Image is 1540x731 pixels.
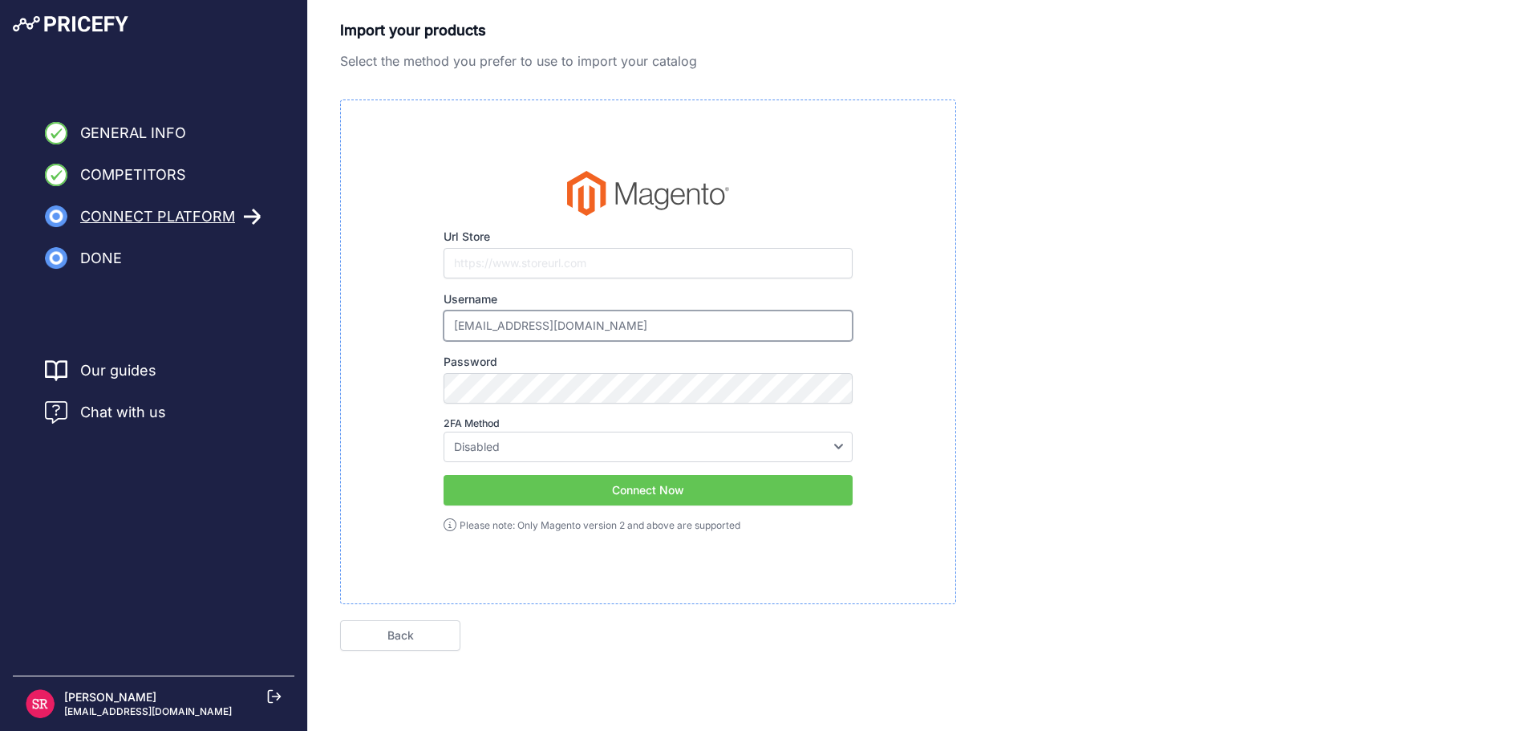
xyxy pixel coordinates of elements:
span: Done [80,247,122,270]
p: Select the method you prefer to use to import your catalog [340,51,956,71]
label: Password [444,354,853,370]
span: General Info [80,122,186,144]
a: Chat with us [45,401,166,424]
span: Competitors [80,164,186,186]
p: Import your products [340,19,956,42]
span: Chat with us [80,401,166,424]
a: Back [340,620,460,651]
img: Pricefy Logo [13,16,128,32]
button: Connect Now [444,475,853,506]
label: Url Store [444,229,853,245]
input: https://www.storeurl.com [444,248,853,278]
label: Username [444,291,853,307]
a: Our guides [80,359,156,382]
div: Please note: Only Magento version 2 and above are supported [460,519,740,532]
p: [PERSON_NAME] [64,689,232,705]
label: 2FA Method [444,416,853,432]
span: Connect Platform [80,205,235,228]
p: [EMAIL_ADDRESS][DOMAIN_NAME] [64,705,232,718]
